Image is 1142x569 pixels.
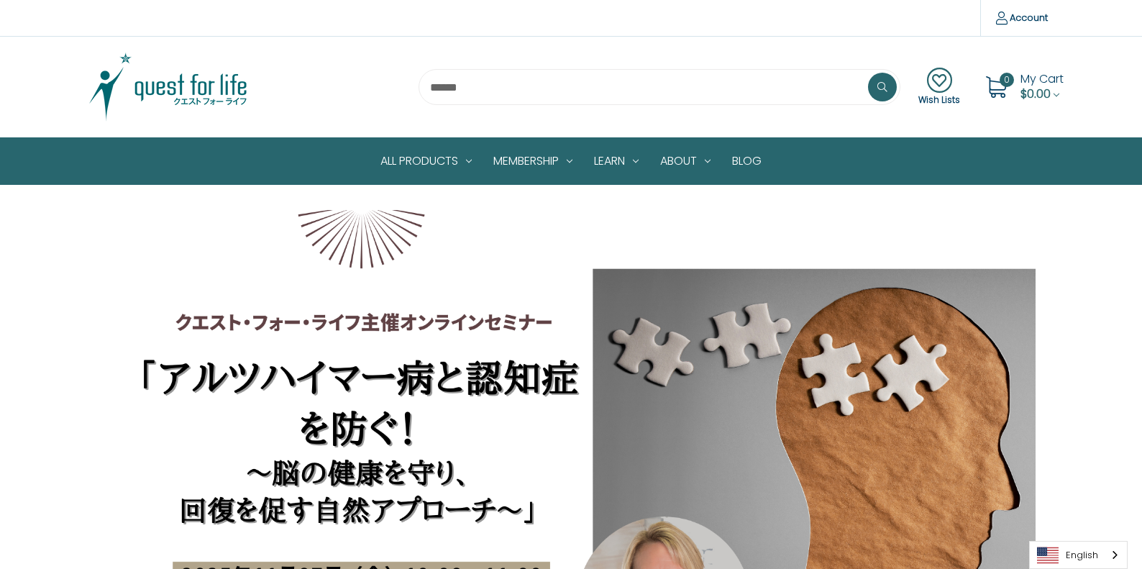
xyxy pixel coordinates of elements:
a: About [649,138,721,184]
a: Learn [583,138,649,184]
span: $0.00 [1020,86,1051,102]
aside: Language selected: English [1029,541,1128,569]
a: English [1030,542,1127,568]
span: 0 [1000,73,1014,87]
span: My Cart [1020,70,1064,87]
a: Wish Lists [918,68,960,106]
a: Membership [483,138,583,184]
a: Blog [721,138,772,184]
a: Cart with 0 items [1020,70,1064,102]
a: All Products [370,138,483,184]
img: Quest Group [78,51,258,123]
div: Language [1029,541,1128,569]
